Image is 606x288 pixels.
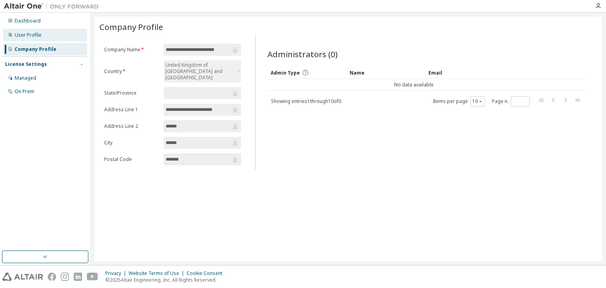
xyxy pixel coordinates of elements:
[267,79,560,91] td: No data available
[105,270,129,277] div: Privacy
[104,156,159,163] label: Postal Code
[104,68,159,75] label: Country
[271,98,341,105] span: Showing entries 1 through 10 of 0
[164,61,236,82] div: United Kingdom of [GEOGRAPHIC_DATA] and [GEOGRAPHIC_DATA]
[164,60,241,82] div: United Kingdom of [GEOGRAPHIC_DATA] and [GEOGRAPHIC_DATA]
[15,32,41,38] div: User Profile
[87,273,98,281] img: youtube.svg
[472,98,483,105] button: 10
[15,75,36,81] div: Managed
[267,49,338,60] span: Administrators (0)
[104,123,159,129] label: Address Line 2
[4,2,103,10] img: Altair One
[350,66,422,79] div: Name
[433,96,485,107] span: Items per page
[15,46,56,52] div: Company Profile
[15,88,34,95] div: On Prem
[104,47,159,53] label: Company Name
[61,273,69,281] img: instagram.svg
[271,69,300,76] span: Admin Type
[74,273,82,281] img: linkedin.svg
[105,277,227,283] p: © 2025 Altair Engineering, Inc. All Rights Reserved.
[104,90,159,96] label: State/Province
[5,61,47,67] div: License Settings
[15,18,41,24] div: Dashboard
[129,270,187,277] div: Website Terms of Use
[492,96,530,107] span: Page n.
[428,66,501,79] div: Email
[99,21,163,32] span: Company Profile
[48,273,56,281] img: facebook.svg
[104,140,159,146] label: City
[2,273,43,281] img: altair_logo.svg
[104,107,159,113] label: Address Line 1
[187,270,227,277] div: Cookie Consent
